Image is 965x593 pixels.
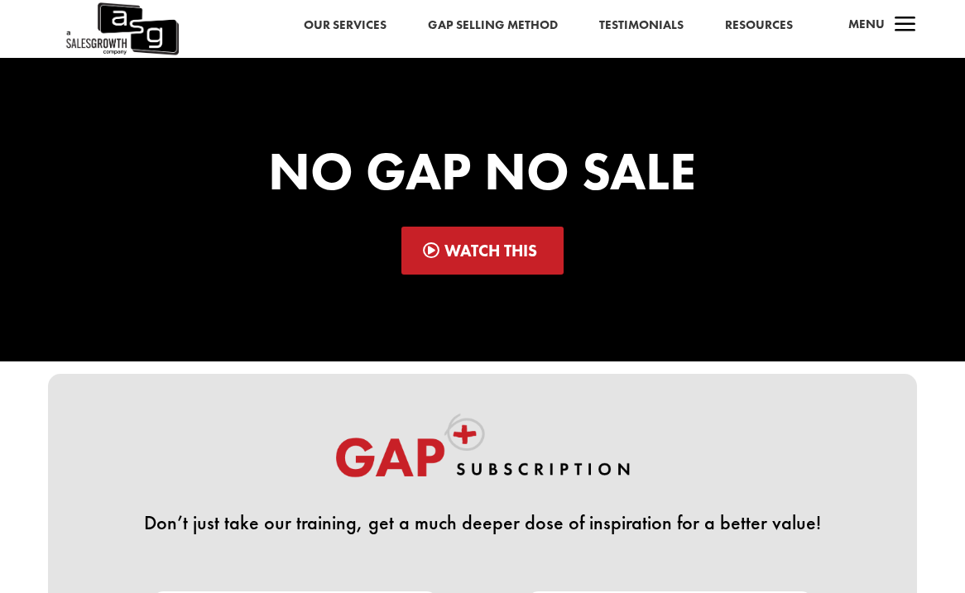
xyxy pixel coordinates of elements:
img: Gap Subscription [334,413,631,494]
h1: No Gap No Sale [97,145,869,206]
p: Don’t just take our training, get a much deeper dose of inspiration for a better value! [135,513,830,533]
a: Testimonials [599,15,684,36]
span: Menu [848,16,885,32]
a: Our Services [304,15,386,36]
a: Gap Selling Method [428,15,558,36]
a: Watch This [401,227,564,275]
span: a [889,9,922,42]
a: Resources [725,15,793,36]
